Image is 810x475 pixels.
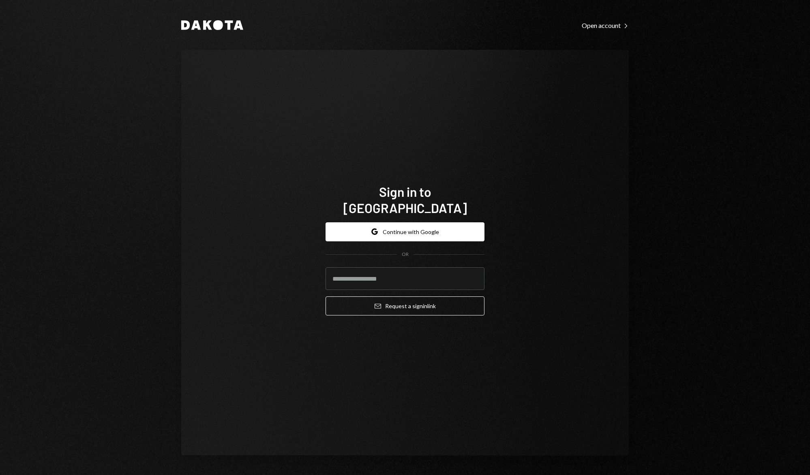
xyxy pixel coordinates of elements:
div: OR [402,251,409,258]
button: Request a signinlink [326,296,484,315]
a: Open account [582,21,629,30]
h1: Sign in to [GEOGRAPHIC_DATA] [326,183,484,216]
button: Continue with Google [326,222,484,241]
